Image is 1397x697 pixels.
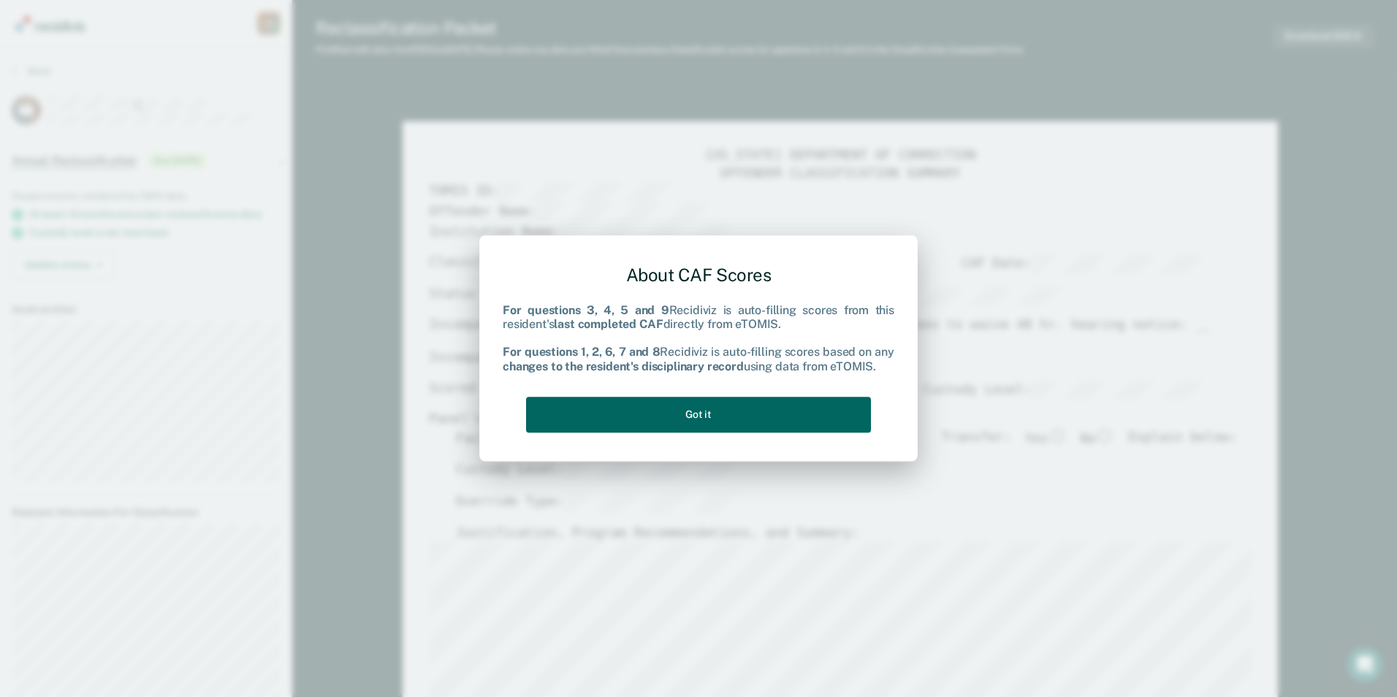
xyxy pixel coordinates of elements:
b: changes to the resident's disciplinary record [503,359,744,373]
div: About CAF Scores [503,253,894,297]
button: Got it [526,397,871,433]
b: last completed CAF [554,317,663,331]
b: For questions 1, 2, 6, 7 and 8 [503,346,660,359]
b: For questions 3, 4, 5 and 9 [503,303,669,317]
div: Recidiviz is auto-filling scores from this resident's directly from eTOMIS. Recidiviz is auto-fil... [503,303,894,373]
